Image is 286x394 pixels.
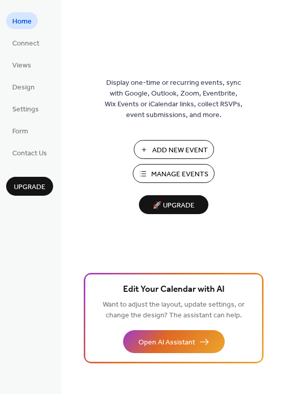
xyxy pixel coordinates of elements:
button: Upgrade [6,177,53,196]
span: Contact Us [12,148,47,159]
a: Design [6,78,41,95]
button: 🚀 Upgrade [139,195,208,214]
span: Form [12,126,28,137]
span: 🚀 Upgrade [145,199,202,213]
span: Views [12,60,31,71]
button: Open AI Assistant [123,330,225,353]
span: Display one-time or recurring events, sync with Google, Outlook, Zoom, Eventbrite, Wix Events or ... [105,78,243,121]
span: Settings [12,104,39,115]
span: Upgrade [14,182,45,193]
a: Connect [6,34,45,51]
span: Edit Your Calendar with AI [123,283,225,297]
button: Add New Event [134,140,214,159]
a: Settings [6,100,45,117]
span: Open AI Assistant [138,337,195,348]
a: Views [6,56,37,73]
span: Add New Event [152,145,208,156]
button: Manage Events [133,164,214,183]
a: Home [6,12,38,29]
a: Contact Us [6,144,53,161]
span: Want to adjust the layout, update settings, or change the design? The assistant can help. [103,298,245,322]
a: Form [6,122,34,139]
span: Connect [12,38,39,49]
span: Manage Events [151,169,208,180]
span: Home [12,16,32,27]
span: Design [12,82,35,93]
